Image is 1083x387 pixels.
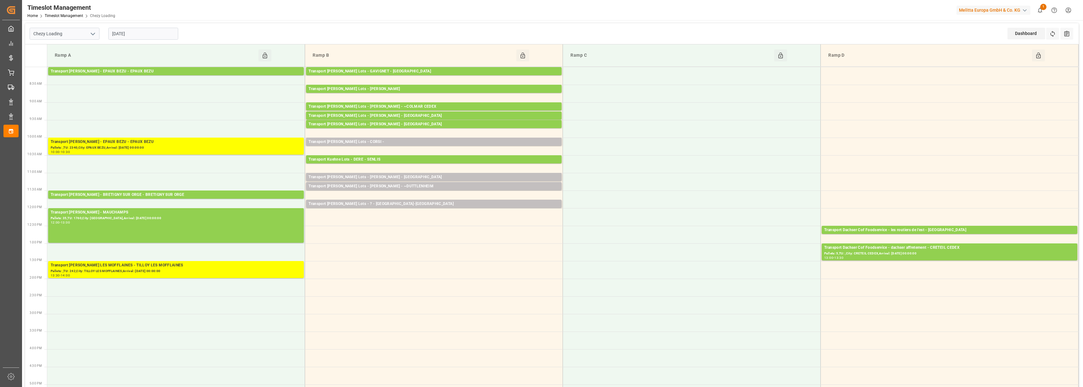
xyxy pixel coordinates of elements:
input: Type to search/select [30,28,99,40]
div: Pallets: 1,TU: 52,City: ~[GEOGRAPHIC_DATA],Arrival: [DATE] 00:00:00 [309,190,559,195]
div: 10:30 [61,151,70,153]
div: Transport [PERSON_NAME] Lots - CORSI - [309,139,559,145]
span: 11:30 AM [27,188,42,191]
div: Pallets: 35,TU: 1760,City: [GEOGRAPHIC_DATA],Arrival: [DATE] 00:00:00 [51,216,301,221]
div: Transport [PERSON_NAME] - MAUCHAMPS [51,209,301,216]
input: DD-MM-YYYY [108,28,178,40]
span: 12:00 PM [27,205,42,209]
div: Timeslot Management [27,3,115,12]
div: - [60,221,61,224]
div: - [833,256,834,259]
span: 1:00 PM [30,241,42,244]
div: Pallets: ,TU: 46,City: ~COLMAR CEDEX,Arrival: [DATE] 00:00:00 [309,110,559,115]
button: Help Center [1047,3,1061,17]
span: 4:00 PM [30,346,42,350]
span: 9:00 AM [30,100,42,103]
div: Transport Dachser Cof Foodservice - dachser affretement - CRETEIL CEDEX [824,245,1075,251]
div: 13:00 [61,221,70,224]
div: 13:30 [834,256,843,259]
div: Pallets: 1,TU: ,City: CARQUEFOU,Arrival: [DATE] 00:00:00 [309,92,559,98]
button: Melitta Europa GmbH & Co. KG [956,4,1033,16]
span: 12:30 PM [27,223,42,226]
div: Ramp D [826,49,1032,61]
div: - [60,274,61,277]
div: Transport Kuehne Lots - DERE - SENLIS [309,157,559,163]
div: 12:00 [51,221,60,224]
div: Transport Dachser Cof Foodservice - les routiers de l'est - [GEOGRAPHIC_DATA] [824,227,1075,233]
div: Transport [PERSON_NAME] Lots - GAVIGNET - [GEOGRAPHIC_DATA] [309,68,559,75]
div: Transport [PERSON_NAME] LES MOFFLAINES - TILLOY LES MOFFLAINES [51,262,301,269]
div: Pallets: 8,TU: 1416,City: [GEOGRAPHIC_DATA],Arrival: [DATE] 00:00:00 [309,75,559,80]
div: Transport [PERSON_NAME] Lots - [PERSON_NAME] [309,86,559,92]
span: 10:00 AM [27,135,42,138]
div: Ramp C [568,49,774,61]
div: Transport [PERSON_NAME] - BRETIGNY SUR ORGE - BRETIGNY SUR ORGE [51,192,301,198]
span: 5:00 PM [30,382,42,385]
div: Pallets: 10,TU: 742,City: [GEOGRAPHIC_DATA],Arrival: [DATE] 00:00:00 [309,207,559,213]
div: 13:00 [824,256,833,259]
button: show 1 new notifications [1033,3,1047,17]
div: Pallets: 5,TU: ,City: [GEOGRAPHIC_DATA],Arrival: [DATE] 00:00:00 [51,198,301,203]
div: Transport [PERSON_NAME] Lots - [PERSON_NAME] - ~DUTTLENHEIM [309,183,559,190]
div: Pallets: ,TU: 232,City: [GEOGRAPHIC_DATA],Arrival: [DATE] 00:00:00 [309,128,559,133]
div: Transport [PERSON_NAME] - EPAUX BEZU - EPAUX BEZU [51,68,301,75]
span: 2:00 PM [30,276,42,279]
div: Pallets: ,TU: 242,City: TILLOY LES MOFFLAINES,Arrival: [DATE] 00:00:00 [51,269,301,274]
span: 4:30 PM [30,364,42,367]
div: Pallets: ,TU: 93,City: [GEOGRAPHIC_DATA],Arrival: [DATE] 00:00:00 [309,180,559,186]
div: Pallets: 4,TU: 68,City: [GEOGRAPHIC_DATA],Arrival: [DATE] 00:00:00 [824,233,1075,239]
span: 3:00 PM [30,311,42,315]
div: 10:00 [51,151,60,153]
div: Transport [PERSON_NAME] Lots - [PERSON_NAME] - [GEOGRAPHIC_DATA] [309,113,559,119]
div: Pallets: ,TU: 2340,City: EPAUX BEZU,Arrival: [DATE] 00:00:00 [51,145,301,151]
a: Home [27,14,38,18]
div: 14:00 [61,274,70,277]
div: Ramp B [310,49,516,61]
span: 11:00 AM [27,170,42,174]
div: Melitta Europa GmbH & Co. KG [956,6,1030,15]
div: Ramp A [52,49,258,61]
div: Transport [PERSON_NAME] - EPAUX BEZU - EPAUX BEZU [51,139,301,145]
span: 9:30 AM [30,117,42,121]
div: 13:30 [51,274,60,277]
span: 10:30 AM [27,152,42,156]
span: 8:30 AM [30,82,42,85]
span: 1 [1040,4,1046,10]
div: Dashboard [1007,28,1045,39]
div: Pallets: ,TU: ,City: ,Arrival: [309,145,559,151]
div: - [60,151,61,153]
div: Transport [PERSON_NAME] Lots - [PERSON_NAME] - [GEOGRAPHIC_DATA] [309,174,559,180]
div: Pallets: 1,TU: ,City: [GEOGRAPHIC_DATA],Arrival: [DATE] 00:00:00 [309,119,559,124]
div: Transport [PERSON_NAME] Lots - [PERSON_NAME] - ~COLMAR CEDEX [309,104,559,110]
span: 3:30 PM [30,329,42,332]
div: Pallets: 1,TU: 490,City: [GEOGRAPHIC_DATA],Arrival: [DATE] 00:00:00 [309,163,559,168]
div: Pallets: 5,TU: ,City: CRETEIL CEDEX,Arrival: [DATE] 00:00:00 [824,251,1075,256]
div: Transport [PERSON_NAME] Lots - ? - [GEOGRAPHIC_DATA]-[GEOGRAPHIC_DATA] [309,201,559,207]
span: 1:30 PM [30,258,42,262]
a: Timeslot Management [45,14,83,18]
div: Transport [PERSON_NAME] Lots - [PERSON_NAME] - [GEOGRAPHIC_DATA] [309,121,559,128]
div: Pallets: ,TU: 48,City: EPAUX BEZU,Arrival: [DATE] 00:00:00 [51,75,301,80]
button: open menu [88,29,97,39]
span: 2:30 PM [30,293,42,297]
